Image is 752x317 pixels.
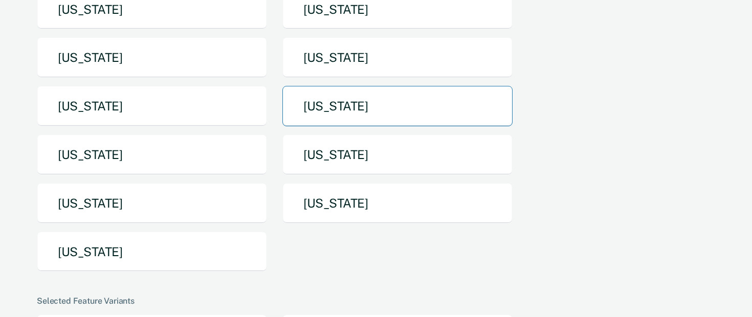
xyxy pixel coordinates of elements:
button: [US_STATE] [37,232,267,272]
button: [US_STATE] [282,134,513,175]
button: [US_STATE] [37,134,267,175]
div: Selected Feature Variants [37,296,711,306]
button: [US_STATE] [37,37,267,78]
button: [US_STATE] [37,183,267,223]
button: [US_STATE] [282,37,513,78]
button: [US_STATE] [282,183,513,223]
button: [US_STATE] [37,86,267,126]
button: [US_STATE] [282,86,513,126]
